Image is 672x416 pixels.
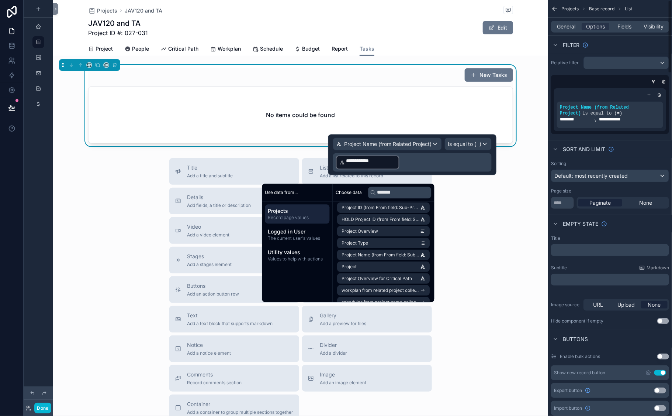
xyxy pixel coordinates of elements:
[260,45,283,52] span: Schedule
[551,60,581,66] label: Relative filter
[268,228,327,236] span: Logged in User
[551,318,603,324] div: Hide component if empty
[295,42,320,57] a: Budget
[169,306,299,333] button: TextAdd a text block that supports markdown
[187,262,232,267] span: Add a stages element
[125,42,149,57] a: People
[560,354,600,359] label: Enable bulk actions
[302,306,432,333] button: GalleryAdd a preview for files
[268,236,327,242] span: The current user's values
[268,256,327,262] span: Values to help with actions
[187,380,242,386] span: Record comments section
[360,45,374,52] span: Tasks
[557,23,576,30] span: General
[332,42,348,57] a: Report
[563,41,579,49] span: Filter
[320,173,383,179] span: Add a list related to this record
[320,380,366,386] span: Add an image element
[647,265,669,271] span: Markdown
[187,341,231,349] span: Notice
[589,6,614,12] span: Base record
[648,301,661,308] span: None
[187,164,233,171] span: Title
[125,7,162,14] a: JAV120 and TA
[551,161,566,167] label: Sorting
[265,190,298,195] span: Use data from...
[161,42,198,57] a: Critical Path
[169,276,299,303] button: ButtonsAdd an action button row
[551,244,669,256] div: scrollable content
[320,350,347,356] span: Add a divider
[560,105,629,116] span: Project Name (from Related Project)
[618,301,635,308] span: Upload
[169,247,299,273] button: StagesAdd a stages element
[88,7,117,14] a: Projects
[320,164,383,171] span: List
[262,202,333,268] div: scrollable content
[465,68,513,82] button: New Tasks
[169,217,299,244] button: VideoAdd a video element
[132,45,149,52] span: People
[88,42,113,57] a: Project
[210,42,241,57] a: Workplan
[554,388,582,393] span: Export button
[563,335,588,343] span: Buttons
[218,45,241,52] span: Workplan
[448,140,482,148] span: Is equal to (=)
[187,173,233,179] span: Add a title and subtitle
[618,23,632,30] span: Fields
[168,45,198,52] span: Critical Path
[187,291,239,297] span: Add an action button row
[34,403,51,413] button: Done
[554,370,605,376] div: Show new record button
[169,188,299,214] button: DetailsAdd fields, a title or description
[187,282,239,290] span: Buttons
[625,6,632,12] span: List
[97,7,117,14] span: Projects
[583,111,623,116] span: is equal to (=)
[336,190,362,195] span: Choose data
[187,371,242,378] span: Comments
[187,232,229,238] span: Add a video element
[332,45,348,52] span: Report
[563,220,598,228] span: Empty state
[320,341,347,349] span: Divider
[360,42,374,56] a: Tasks
[563,146,605,153] span: Sort And Limit
[187,350,231,356] span: Add a notice element
[483,21,513,34] button: Edit
[639,265,669,271] a: Markdown
[187,194,251,201] span: Details
[554,173,628,179] span: Default: most recently created
[187,400,293,408] span: Container
[268,249,327,256] span: Utility values
[333,138,442,150] button: Project Name (from Related Project)
[302,45,320,52] span: Budget
[88,18,148,28] h1: JAV120 and TA
[187,223,229,231] span: Video
[320,371,366,378] span: Image
[187,321,273,327] span: Add a text block that supports markdown
[320,321,366,327] span: Add a preview for files
[593,301,603,308] span: URL
[639,199,652,207] span: None
[644,23,664,30] span: Visibility
[551,188,571,194] label: Page size
[268,208,327,215] span: Projects
[88,28,148,37] span: Project ID #: 027-031
[187,409,293,415] span: Add a container to group multiple sections together
[169,365,299,392] button: CommentsRecord comments section
[187,253,232,260] span: Stages
[302,335,432,362] button: DividerAdd a divider
[551,170,669,182] button: Default: most recently created
[445,138,492,150] button: Is equal to (=)
[253,42,283,57] a: Schedule
[96,45,113,52] span: Project
[169,158,299,185] button: TitleAdd a title and subtitle
[590,199,611,207] span: Paginate
[268,215,327,221] span: Record page values
[302,158,432,185] button: ListAdd a list related to this record
[561,6,579,12] span: Projects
